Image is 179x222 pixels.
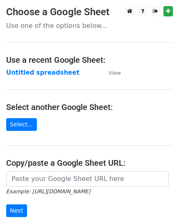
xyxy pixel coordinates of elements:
[6,6,173,18] h3: Choose a Google Sheet
[6,55,173,65] h4: Use a recent Google Sheet:
[6,21,173,30] p: Use one of the options below...
[6,188,90,195] small: Example: [URL][DOMAIN_NAME]
[100,69,121,76] a: View
[6,204,27,217] input: Next
[109,70,121,76] small: View
[6,69,79,76] a: Untitled spreadsheet
[6,171,169,187] input: Paste your Google Sheet URL here
[6,102,173,112] h4: Select another Google Sheet:
[6,118,37,131] a: Select...
[6,158,173,168] h4: Copy/paste a Google Sheet URL:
